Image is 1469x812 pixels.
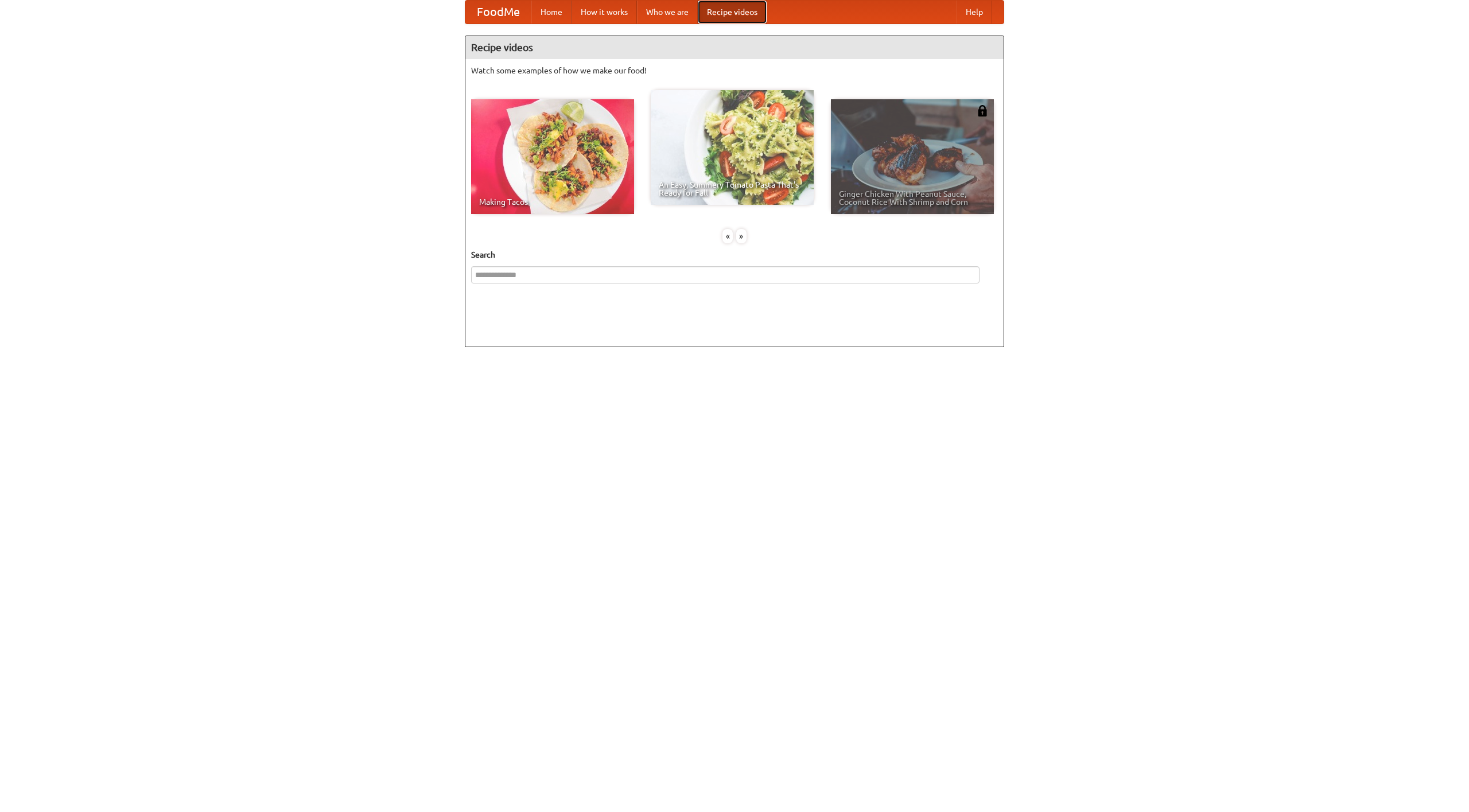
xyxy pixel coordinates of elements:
a: Recipe videos [698,1,767,24]
a: Home [531,1,572,24]
h5: Search [471,249,998,261]
a: Who we are [637,1,698,24]
h4: Recipe videos [465,36,1004,59]
span: Making Tacos [479,198,626,206]
img: 483408.png [977,105,988,116]
a: Help [957,1,992,24]
span: An Easy, Summery Tomato Pasta That's Ready for Fall [659,181,806,197]
a: Making Tacos [471,99,634,214]
a: An Easy, Summery Tomato Pasta That's Ready for Fall [651,90,814,205]
a: FoodMe [465,1,531,24]
a: How it works [572,1,637,24]
div: » [736,229,747,243]
div: « [722,229,733,243]
p: Watch some examples of how we make our food! [471,65,998,76]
